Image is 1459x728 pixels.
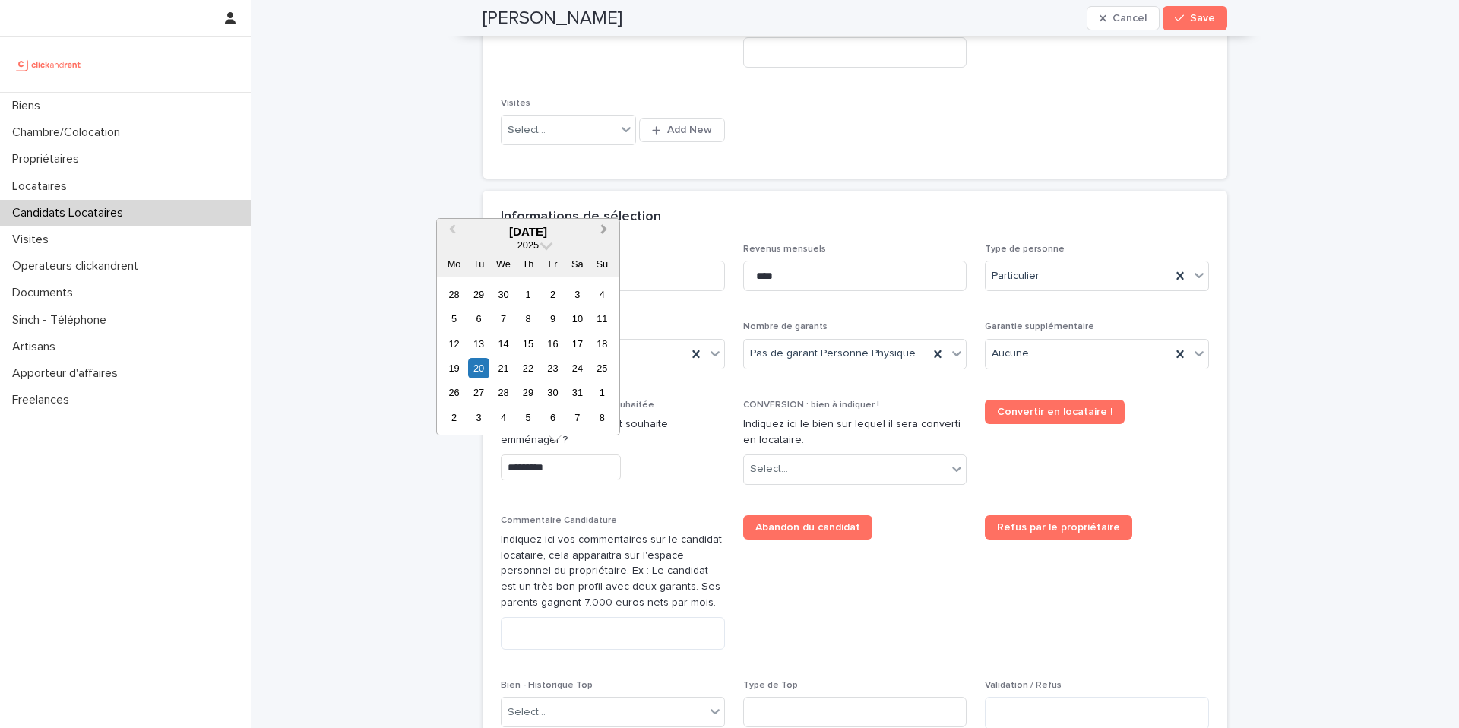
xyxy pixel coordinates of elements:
[743,245,826,254] span: Revenus mensuels
[6,340,68,354] p: Artisans
[543,334,563,354] div: Choose Friday, 16 May 2025
[6,313,119,328] p: Sinch - Téléphone
[444,407,464,428] div: Choose Monday, 2 June 2025
[743,322,828,331] span: Nombre de garants
[6,286,85,300] p: Documents
[468,382,489,403] div: Choose Tuesday, 27 May 2025
[493,358,514,378] div: Choose Wednesday, 21 May 2025
[468,254,489,274] div: Tu
[444,382,464,403] div: Choose Monday, 26 May 2025
[997,522,1120,533] span: Refus par le propriétaire
[992,268,1040,284] span: Particulier
[6,206,135,220] p: Candidats Locataires
[6,393,81,407] p: Freelances
[567,284,587,305] div: Choose Saturday, 3 May 2025
[517,284,538,305] div: Choose Thursday, 1 May 2025
[6,233,61,247] p: Visites
[444,309,464,329] div: Choose Monday, 5 May 2025
[1112,13,1147,24] span: Cancel
[567,358,587,378] div: Choose Saturday, 24 May 2025
[755,522,860,533] span: Abandon du candidat
[743,416,967,448] p: Indiquez ici le bien sur lequel il sera converti en locataire.
[750,346,916,362] span: Pas de garant Personne Physique
[1190,13,1215,24] span: Save
[517,382,538,403] div: Choose Thursday, 29 May 2025
[501,681,593,690] span: Bien - Historique Top
[501,209,661,226] h2: Informations de sélection
[567,254,587,274] div: Sa
[1087,6,1160,30] button: Cancel
[493,284,514,305] div: Choose Wednesday, 30 April 2025
[437,225,619,239] div: [DATE]
[592,254,612,274] div: Su
[743,400,879,410] span: CONVERSION : bien à indiquer !
[517,358,538,378] div: Choose Thursday, 22 May 2025
[444,284,464,305] div: Choose Monday, 28 April 2025
[493,309,514,329] div: Choose Wednesday, 7 May 2025
[992,346,1029,362] span: Aucune
[468,334,489,354] div: Choose Tuesday, 13 May 2025
[985,681,1062,690] span: Validation / Refus
[543,284,563,305] div: Choose Friday, 2 May 2025
[12,49,86,80] img: UCB0brd3T0yccxBKYDjQ
[592,309,612,329] div: Choose Sunday, 11 May 2025
[567,309,587,329] div: Choose Saturday, 10 May 2025
[468,407,489,428] div: Choose Tuesday, 3 June 2025
[501,516,617,525] span: Commentaire Candidature
[567,382,587,403] div: Choose Saturday, 31 May 2025
[517,407,538,428] div: Choose Thursday, 5 June 2025
[501,99,530,108] span: Visites
[1163,6,1227,30] button: Save
[6,366,130,381] p: Apporteur d'affaires
[750,461,788,477] div: Select...
[985,515,1132,540] a: Refus par le propriétaire
[493,254,514,274] div: We
[483,8,622,30] h2: [PERSON_NAME]
[985,322,1094,331] span: Garantie supplémentaire
[493,407,514,428] div: Choose Wednesday, 4 June 2025
[543,407,563,428] div: Choose Friday, 6 June 2025
[441,282,614,430] div: month 2025-05
[543,382,563,403] div: Choose Friday, 30 May 2025
[592,334,612,354] div: Choose Sunday, 18 May 2025
[997,407,1112,417] span: Convertir en locataire !
[593,220,618,245] button: Next Month
[468,284,489,305] div: Choose Tuesday, 29 April 2025
[444,358,464,378] div: Choose Monday, 19 May 2025
[493,382,514,403] div: Choose Wednesday, 28 May 2025
[517,334,538,354] div: Choose Thursday, 15 May 2025
[543,358,563,378] div: Choose Friday, 23 May 2025
[567,334,587,354] div: Choose Saturday, 17 May 2025
[543,254,563,274] div: Fr
[6,259,150,274] p: Operateurs clickandrent
[667,125,712,135] span: Add New
[592,382,612,403] div: Choose Sunday, 1 June 2025
[493,334,514,354] div: Choose Wednesday, 14 May 2025
[985,245,1065,254] span: Type de personne
[985,400,1125,424] a: Convertir en locataire !
[438,220,463,245] button: Previous Month
[592,284,612,305] div: Choose Sunday, 4 May 2025
[743,681,798,690] span: Type de Top
[468,358,489,378] div: Choose Tuesday, 20 May 2025
[508,122,546,138] div: Select...
[6,125,132,140] p: Chambre/Colocation
[567,407,587,428] div: Choose Saturday, 7 June 2025
[639,118,724,142] button: Add New
[6,179,79,194] p: Locataires
[501,532,725,611] p: Indiquez ici vos commentaires sur le candidat locataire, cela apparaitra sur l'espace personnel d...
[743,515,872,540] a: Abandon du candidat
[444,254,464,274] div: Mo
[444,334,464,354] div: Choose Monday, 12 May 2025
[6,99,52,113] p: Biens
[592,407,612,428] div: Choose Sunday, 8 June 2025
[517,239,539,251] span: 2025
[6,152,91,166] p: Propriétaires
[543,309,563,329] div: Choose Friday, 9 May 2025
[592,358,612,378] div: Choose Sunday, 25 May 2025
[517,309,538,329] div: Choose Thursday, 8 May 2025
[468,309,489,329] div: Choose Tuesday, 6 May 2025
[517,254,538,274] div: Th
[508,704,546,720] div: Select...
